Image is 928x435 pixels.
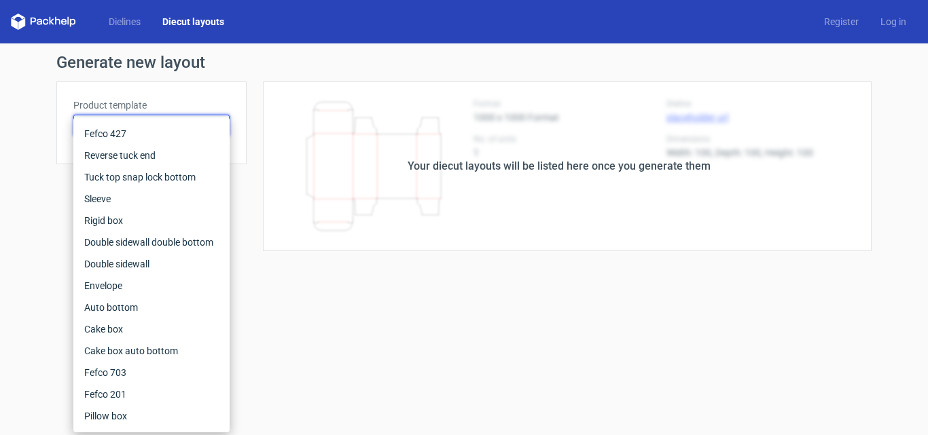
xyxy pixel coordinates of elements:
[79,340,224,362] div: Cake box auto bottom
[73,98,230,112] label: Product template
[79,383,224,405] div: Fefco 201
[813,15,870,29] a: Register
[151,15,235,29] a: Diecut layouts
[79,405,224,427] div: Pillow box
[408,158,711,174] div: Your diecut layouts will be listed here once you generate them
[56,54,872,71] h1: Generate new layout
[79,210,224,231] div: Rigid box
[79,253,224,275] div: Double sidewall
[98,15,151,29] a: Dielines
[870,15,917,29] a: Log in
[79,318,224,340] div: Cake box
[79,166,224,188] div: Tuck top snap lock bottom
[79,188,224,210] div: Sleeve
[79,297,224,318] div: Auto bottom
[79,145,224,166] div: Reverse tuck end
[79,123,224,145] div: Fefco 427
[79,362,224,383] div: Fefco 703
[79,275,224,297] div: Envelope
[79,231,224,253] div: Double sidewall double bottom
